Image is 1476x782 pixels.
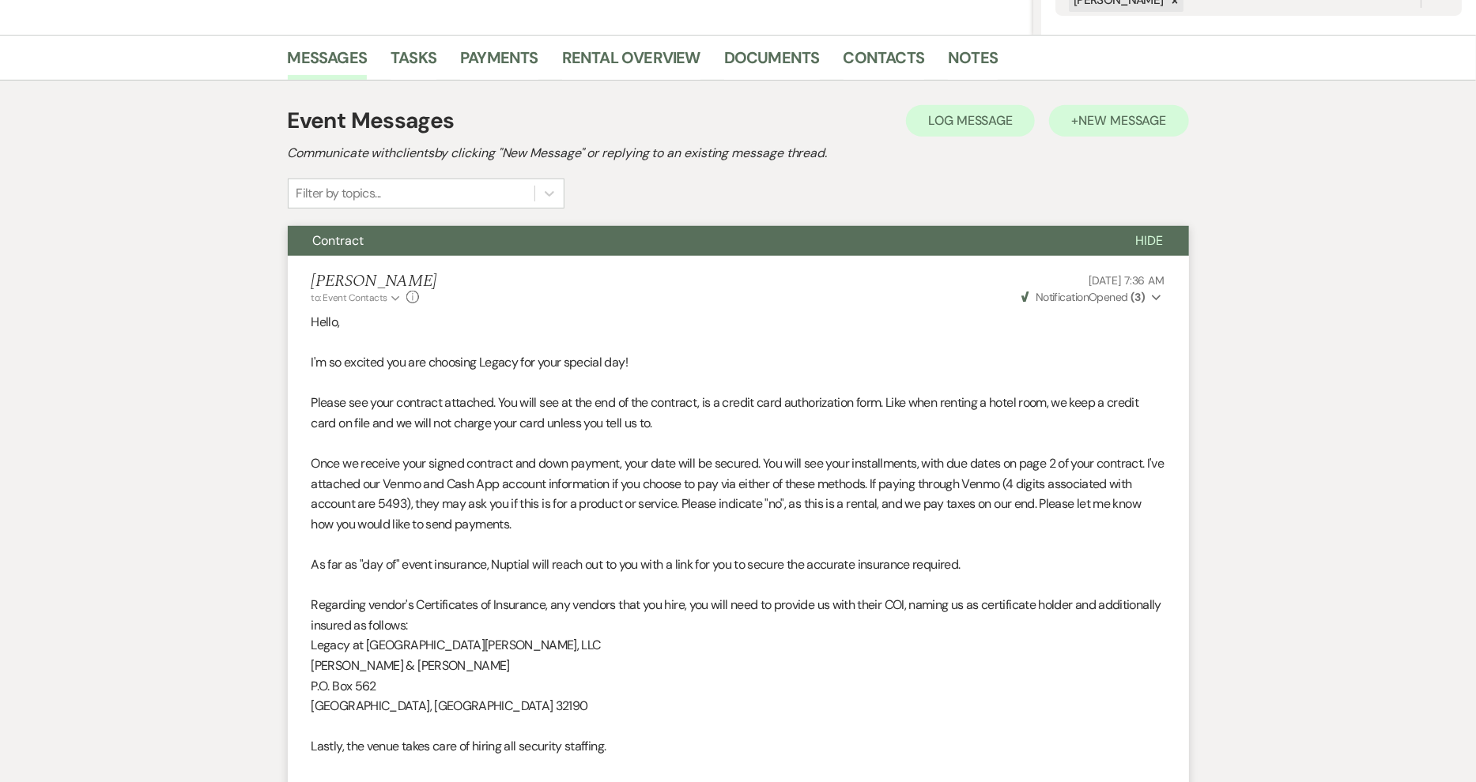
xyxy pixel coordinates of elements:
p: As far as "day of" event insurance, Nuptial will reach out to you with a link for you to secure t... [311,555,1165,575]
p: I'm so excited you are choosing Legacy for your special day! [311,352,1165,373]
span: Log Message [928,112,1013,129]
span: [DATE] 7:36 AM [1089,273,1165,288]
button: to: Event Contacts [311,291,402,305]
a: Documents [724,45,820,80]
a: Tasks [391,45,436,80]
span: New Message [1078,112,1166,129]
div: Filter by topics... [296,184,381,203]
span: Contract [313,232,364,249]
a: Contacts [844,45,925,80]
p: P.O. Box 562 [311,676,1165,697]
p: Hello, [311,312,1165,333]
p: [PERSON_NAME] & [PERSON_NAME] [311,656,1165,676]
span: Notification [1036,290,1089,304]
p: Legacy at [GEOGRAPHIC_DATA][PERSON_NAME], LLC [311,635,1165,656]
button: NotificationOpened (3) [1019,289,1165,306]
button: +New Message [1049,105,1188,137]
a: Rental Overview [562,45,700,80]
h1: Event Messages [288,104,455,137]
p: Regarding vendor's Certificates of Insurance, any vendors that you hire, you will need to provide... [311,595,1165,635]
p: [GEOGRAPHIC_DATA], [GEOGRAPHIC_DATA] 32190 [311,696,1165,716]
h2: Communicate with clients by clicking "New Message" or replying to an existing message thread. [288,144,1189,163]
strong: ( 3 ) [1131,290,1145,304]
p: Lastly, the venue takes care of hiring all security staffing. [311,736,1165,757]
span: Opened [1021,290,1146,304]
a: Notes [948,45,998,80]
span: to: Event Contacts [311,291,387,304]
p: Once we receive your signed contract and down payment, your date will be secured. You will see yo... [311,453,1165,534]
button: Log Message [906,105,1035,137]
a: Messages [288,45,368,80]
p: Please see your contract attached. You will see at the end of the contract, is a credit card auth... [311,393,1165,433]
a: Payments [460,45,538,80]
button: Contract [288,226,1111,256]
button: Hide [1111,226,1189,256]
h5: [PERSON_NAME] [311,272,437,291]
span: Hide [1136,232,1164,249]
